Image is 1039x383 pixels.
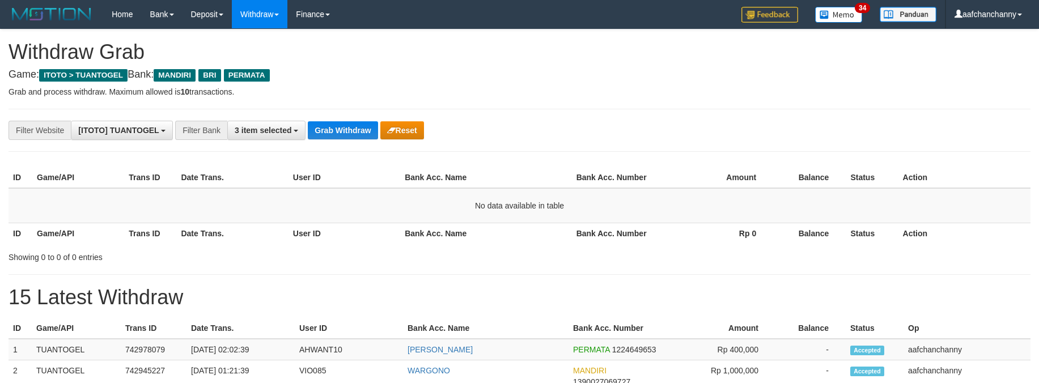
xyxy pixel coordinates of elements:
button: Grab Withdraw [308,121,378,139]
th: ID [9,318,32,339]
th: Action [898,167,1030,188]
th: Balance [773,223,846,244]
span: 3 item selected [235,126,291,135]
th: Date Trans. [176,167,288,188]
h4: Game: Bank: [9,69,1030,80]
span: [ITOTO] TUANTOGEL [78,126,159,135]
td: AHWANT10 [295,339,403,360]
th: Amount [664,167,773,188]
th: Trans ID [124,223,176,244]
td: aafchanchanny [904,339,1030,360]
p: Grab and process withdraw. Maximum allowed is transactions. [9,86,1030,97]
button: [ITOTO] TUANTOGEL [71,121,173,140]
th: Action [898,223,1030,244]
th: Bank Acc. Name [403,318,569,339]
h1: 15 Latest Withdraw [9,286,1030,309]
th: Bank Acc. Name [400,167,572,188]
th: Bank Acc. Name [400,223,572,244]
th: Game/API [32,223,124,244]
th: Date Trans. [176,223,288,244]
td: - [775,339,846,360]
th: Rp 0 [664,223,773,244]
th: Bank Acc. Number [569,318,670,339]
img: MOTION_logo.png [9,6,95,23]
strong: 10 [180,87,189,96]
button: 3 item selected [227,121,306,140]
th: Status [846,223,898,244]
span: Accepted [850,367,884,376]
td: No data available in table [9,188,1030,223]
th: Status [846,167,898,188]
th: Bank Acc. Number [572,223,664,244]
a: WARGONO [408,366,450,375]
th: Bank Acc. Number [572,167,664,188]
th: Balance [775,318,846,339]
th: User ID [295,318,403,339]
td: [DATE] 02:02:39 [186,339,295,360]
div: Filter Website [9,121,71,140]
th: Game/API [32,318,121,339]
span: BRI [198,69,220,82]
th: Amount [670,318,775,339]
th: Trans ID [121,318,186,339]
td: 1 [9,339,32,360]
th: Trans ID [124,167,176,188]
img: panduan.png [880,7,936,22]
th: ID [9,223,32,244]
span: Copy 1224649653 to clipboard [612,345,656,354]
span: ITOTO > TUANTOGEL [39,69,128,82]
th: Game/API [32,167,124,188]
th: ID [9,167,32,188]
div: Showing 0 to 0 of 0 entries [9,247,425,263]
span: MANDIRI [573,366,607,375]
a: [PERSON_NAME] [408,345,473,354]
span: MANDIRI [154,69,196,82]
span: PERMATA [224,69,270,82]
th: User ID [289,223,400,244]
td: Rp 400,000 [670,339,775,360]
span: 34 [855,3,870,13]
span: Accepted [850,346,884,355]
th: Date Trans. [186,318,295,339]
td: TUANTOGEL [32,339,121,360]
span: PERMATA [573,345,610,354]
th: Op [904,318,1030,339]
th: Status [846,318,904,339]
th: User ID [289,167,400,188]
img: Feedback.jpg [741,7,798,23]
th: Balance [773,167,846,188]
button: Reset [380,121,424,139]
h1: Withdraw Grab [9,41,1030,63]
div: Filter Bank [175,121,227,140]
img: Button%20Memo.svg [815,7,863,23]
td: 742978079 [121,339,186,360]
